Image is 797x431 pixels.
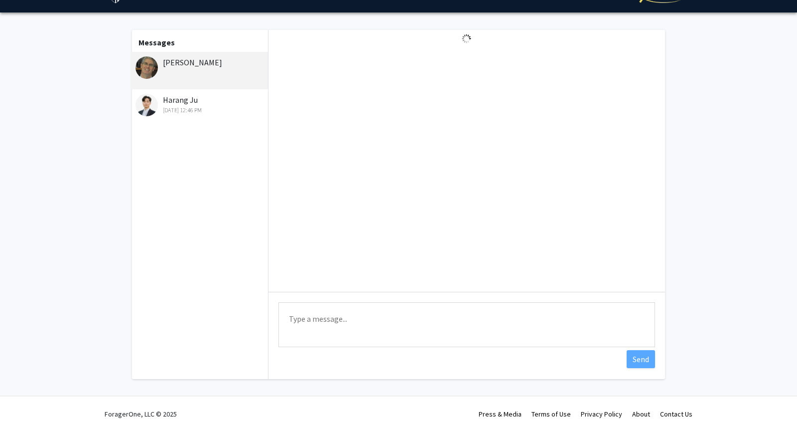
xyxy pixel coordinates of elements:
[135,106,266,115] div: [DATE] 12:46 PM
[531,410,571,419] a: Terms of Use
[581,410,622,419] a: Privacy Policy
[632,410,650,419] a: About
[7,386,42,424] iframe: Chat
[627,350,655,368] button: Send
[135,94,158,116] img: Harang Ju
[135,56,266,68] div: [PERSON_NAME]
[458,30,475,47] img: Loading
[135,56,158,79] img: David Elbert
[135,94,266,115] div: Harang Ju
[479,410,522,419] a: Press & Media
[660,410,692,419] a: Contact Us
[278,302,655,347] textarea: Message
[138,37,175,47] b: Messages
